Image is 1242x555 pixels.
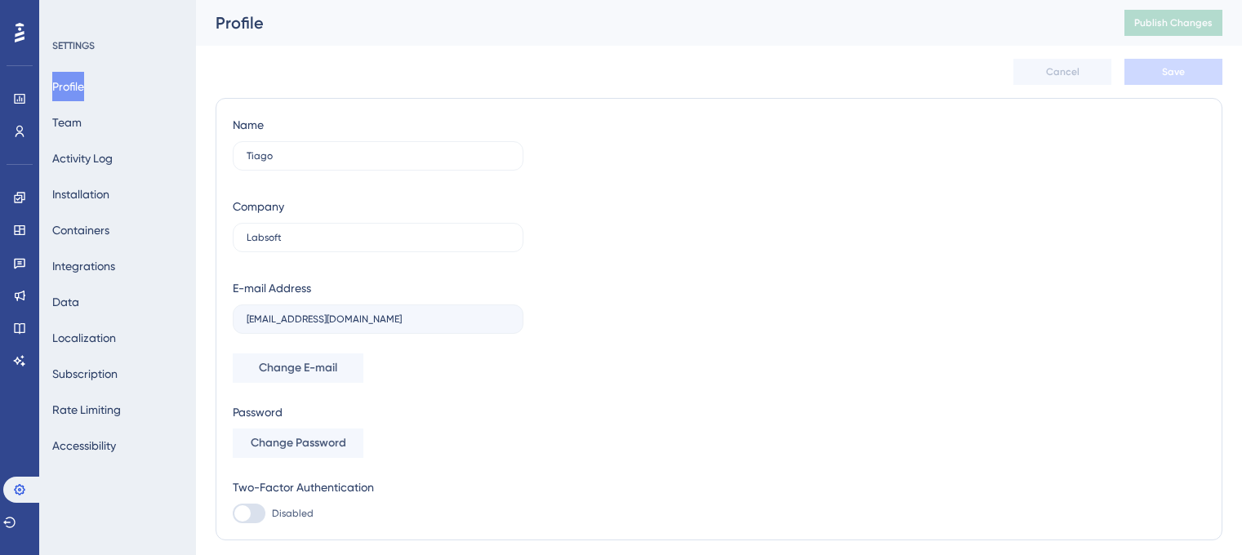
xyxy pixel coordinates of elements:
[52,287,79,317] button: Data
[52,180,109,209] button: Installation
[1124,59,1222,85] button: Save
[1013,59,1111,85] button: Cancel
[247,232,510,243] input: Company Name
[216,11,1084,34] div: Profile
[52,215,109,245] button: Containers
[52,39,185,52] div: SETTINGS
[233,197,284,216] div: Company
[233,278,311,298] div: E-mail Address
[52,251,115,281] button: Integrations
[233,115,264,135] div: Name
[251,433,346,453] span: Change Password
[52,431,116,460] button: Accessibility
[1124,10,1222,36] button: Publish Changes
[272,507,314,520] span: Disabled
[52,108,82,137] button: Team
[247,150,510,162] input: Name Surname
[1134,16,1213,29] span: Publish Changes
[52,72,84,101] button: Profile
[52,359,118,388] button: Subscription
[233,402,523,422] div: Password
[233,428,363,458] button: Change Password
[1162,65,1185,78] span: Save
[52,395,121,424] button: Rate Limiting
[233,353,363,383] button: Change E-mail
[1046,65,1080,78] span: Cancel
[247,313,510,325] input: E-mail Address
[259,358,337,378] span: Change E-mail
[52,144,113,173] button: Activity Log
[52,323,116,353] button: Localization
[233,477,523,497] div: Two-Factor Authentication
